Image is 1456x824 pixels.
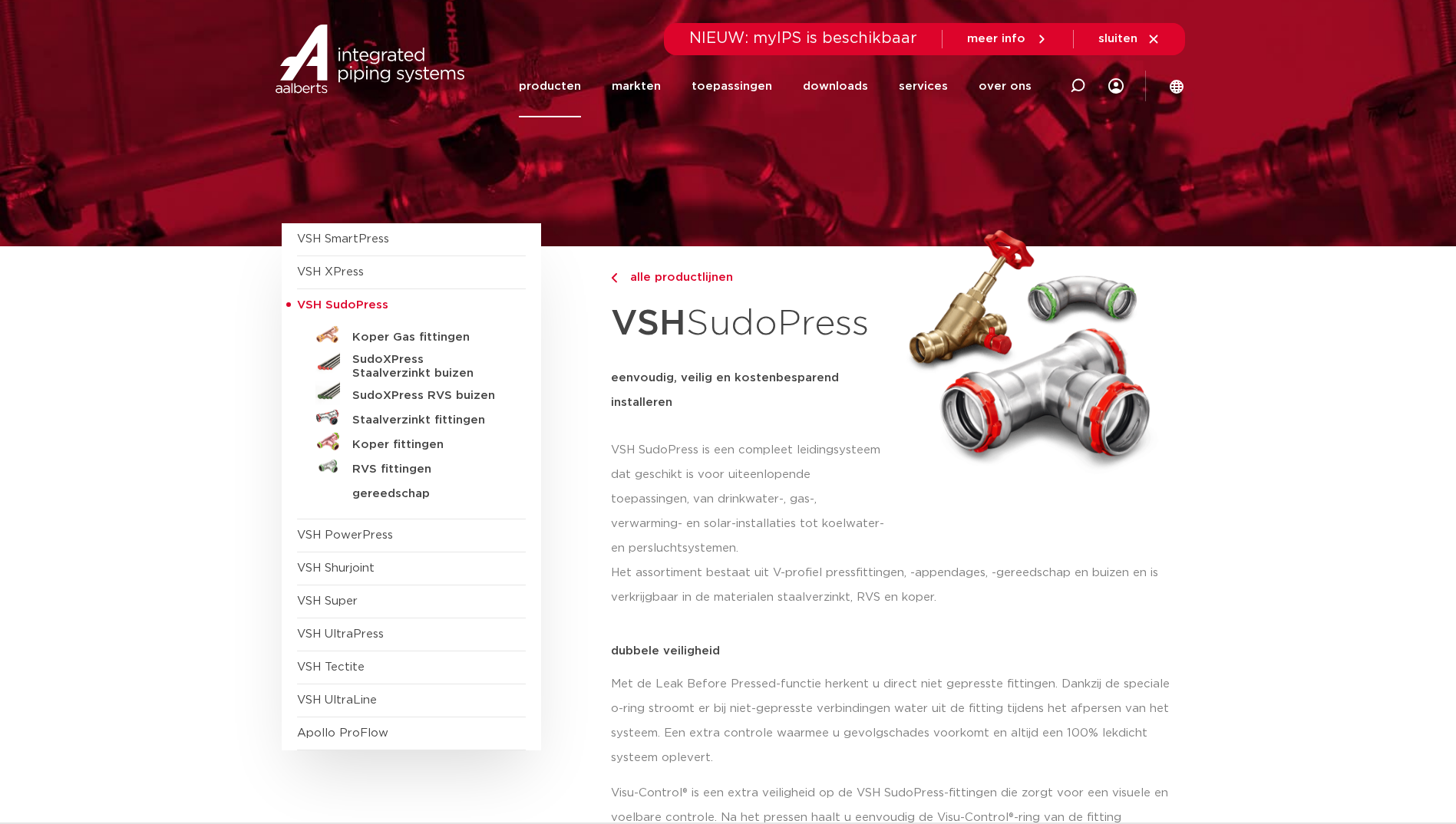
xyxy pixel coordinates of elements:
h5: SudoXPress Staalverzinkt buizen [352,353,504,381]
a: VSH XPress [297,266,364,278]
a: sluiten [1098,32,1161,46]
span: sluiten [1098,33,1137,44]
div: my IPS [1108,55,1124,117]
a: VSH Tectite [297,661,365,673]
span: alle productlijnen [621,272,733,283]
a: RVS fittingen [297,454,526,479]
h5: Koper fittingen [352,438,504,452]
p: Het assortiment bestaat uit V-profiel pressfittingen, -appendages, -gereedschap en buizen en is v... [611,561,1175,610]
a: markten [612,55,661,117]
a: gereedschap [297,479,526,503]
a: VSH SmartPress [297,233,389,245]
h1: SudoPress [611,295,889,354]
a: SudoXPress RVS buizen [297,381,526,405]
a: Koper Gas fittingen [297,322,526,347]
a: over ons [979,55,1032,117]
a: VSH Super [297,595,358,607]
a: VSH Shurjoint [297,562,375,574]
a: VSH UltraPress [297,628,384,640]
img: chevron-right.svg [611,273,617,283]
a: Apollo ProFlow [297,727,388,739]
h5: SudoXPress RVS buizen [352,389,504,403]
p: dubbele veiligheid [611,645,1175,657]
a: producten [519,55,581,117]
span: VSH SudoPress [297,299,388,311]
nav: Menu [519,55,1032,117]
h5: RVS fittingen [352,463,504,476]
a: alle productlijnen [611,269,889,287]
a: VSH PowerPress [297,529,393,541]
h5: gereedschap [352,487,504,501]
a: toepassingen [692,55,772,117]
a: VSH UltraLine [297,694,377,706]
span: NIEUW: myIPS is beschikbaar [689,31,917,46]
h5: Koper Gas fittingen [352,331,504,344]
a: SudoXPress Staalverzinkt buizen [297,347,526,381]
strong: VSH [611,306,686,341]
span: meer info [967,33,1025,44]
p: Met de Leak Before Pressed-functie herkent u direct niet gepresste fittingen. Dankzij de speciale... [611,672,1175,770]
a: Staalverzinkt fittingen [297,405,526,430]
a: Koper fittingen [297,430,526,454]
a: meer info [967,32,1048,46]
p: VSH SudoPress is een compleet leidingsysteem dat geschikt is voor uiteenlopende toepassingen, van... [611,438,889,561]
a: downloads [803,55,868,117]
strong: eenvoudig, veilig en kostenbesparend installeren [611,372,839,408]
a: services [899,55,948,117]
h5: Staalverzinkt fittingen [352,414,504,427]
